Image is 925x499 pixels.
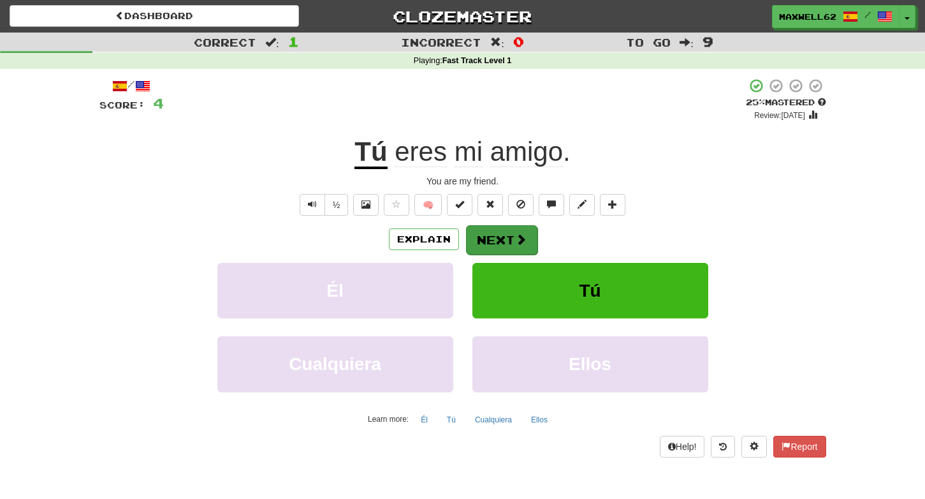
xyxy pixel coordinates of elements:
[10,5,299,27] a: Dashboard
[99,100,145,110] span: Score:
[265,37,279,48] span: :
[772,5,900,28] a: maxwell62 /
[466,225,537,255] button: Next
[217,336,453,392] button: Cualquiera
[864,10,871,19] span: /
[513,34,524,49] span: 0
[153,95,164,111] span: 4
[600,194,625,216] button: Add to collection (alt+a)
[395,137,447,167] span: eres
[468,410,519,429] button: Cualquiera
[353,194,379,216] button: Show image (alt+x)
[711,436,735,458] button: Round history (alt+y)
[99,175,826,188] div: You are my friend.
[447,194,472,216] button: Set this sentence to 100% Mastered (alt+m)
[477,194,503,216] button: Reset to 0% Mastered (alt+r)
[524,410,555,429] button: Ellos
[354,137,387,169] u: Tú
[414,410,435,429] button: Él
[297,194,349,216] div: Text-to-speech controls
[401,36,481,48] span: Incorrect
[490,37,504,48] span: :
[300,194,325,216] button: Play sentence audio (ctl+space)
[508,194,534,216] button: Ignore sentence (alt+i)
[569,194,595,216] button: Edit sentence (alt+d)
[455,137,483,167] span: mi
[318,5,608,27] a: Clozemaster
[368,415,409,424] small: Learn more:
[539,194,564,216] button: Discuss sentence (alt+u)
[490,137,563,167] span: amigo
[680,37,694,48] span: :
[626,36,671,48] span: To go
[660,436,705,458] button: Help!
[326,281,343,301] span: Él
[288,34,299,49] span: 1
[414,194,442,216] button: 🧠
[579,281,601,301] span: Tú
[389,228,459,250] button: Explain
[703,34,713,49] span: 9
[442,56,512,65] strong: Fast Track Level 1
[217,263,453,318] button: Él
[472,336,708,392] button: Ellos
[472,263,708,318] button: Tú
[289,354,381,374] span: Cualquiera
[569,354,611,374] span: Ellos
[99,78,164,94] div: /
[754,111,805,120] small: Review: [DATE]
[440,410,463,429] button: Tú
[746,97,765,107] span: 25 %
[779,11,836,22] span: maxwell62
[194,36,256,48] span: Correct
[773,436,826,458] button: Report
[384,194,409,216] button: Favorite sentence (alt+f)
[746,97,826,108] div: Mastered
[324,194,349,216] button: ½
[388,137,571,167] span: .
